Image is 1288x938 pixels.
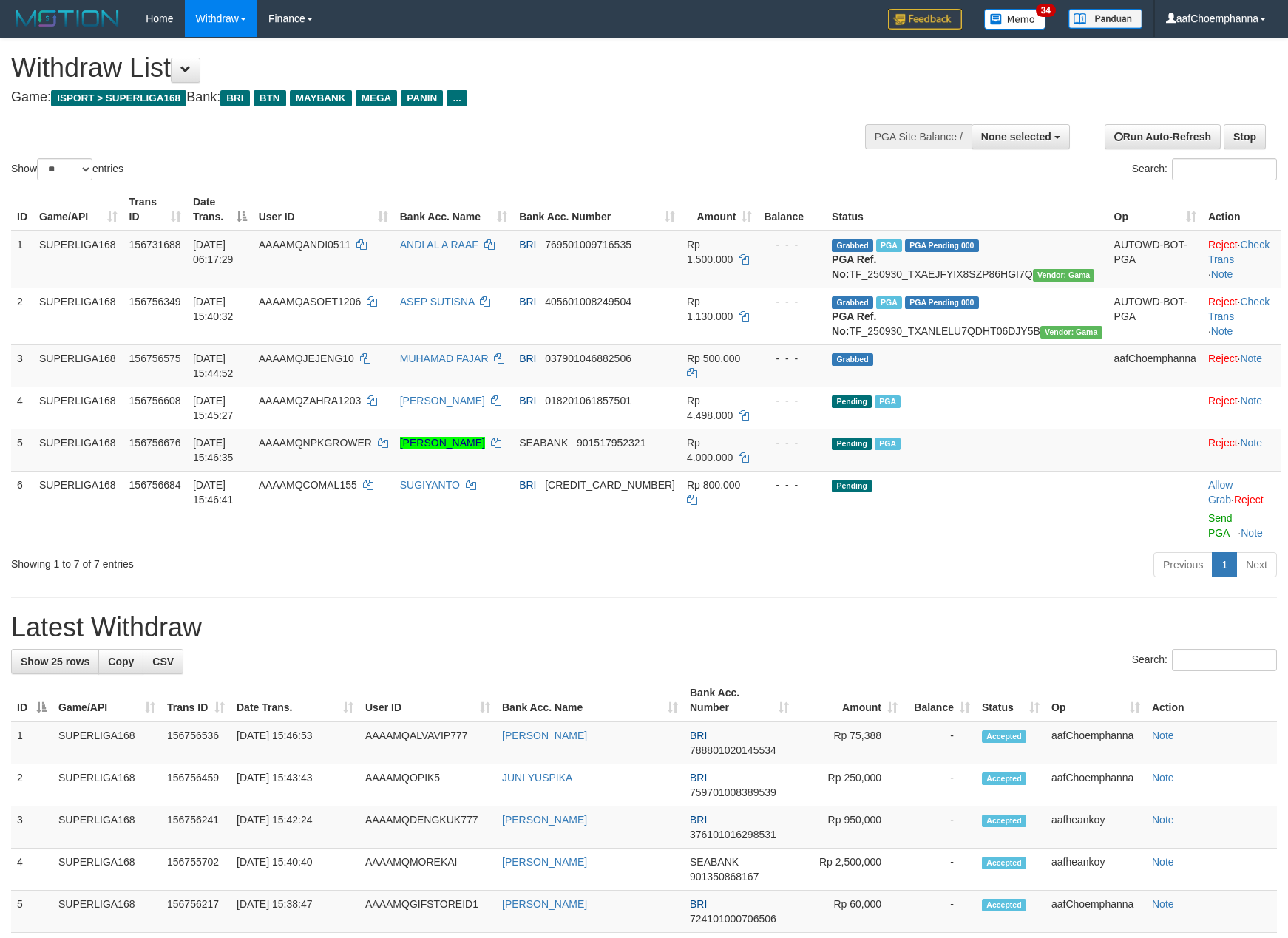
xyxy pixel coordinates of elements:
[193,353,234,379] span: [DATE] 15:44:52
[1208,512,1233,539] a: Send PGA
[687,479,740,491] span: Rp 800.000
[690,744,776,756] span: Copy 788801020145534 to clipboard
[254,90,286,106] span: BTN
[1211,268,1233,280] a: Note
[161,806,231,849] td: 156756241
[1212,552,1237,577] a: 1
[356,90,398,106] span: MEGA
[11,891,52,933] td: 5
[795,679,904,721] th: Amount: activate to sort column ascending
[795,891,904,933] td: Rp 60,000
[982,857,1026,869] span: Accepted
[1211,325,1233,337] a: Note
[400,353,489,364] a: MUHAMAD FAJAR
[1132,158,1277,180] label: Search:
[982,730,1026,743] span: Accepted
[545,479,675,491] span: Copy 569901015855531 to clipboard
[1036,4,1056,17] span: 34
[401,90,443,106] span: PANIN
[129,353,181,364] span: 156756575
[972,124,1070,149] button: None selected
[687,296,733,322] span: Rp 1.130.000
[982,815,1026,827] span: Accepted
[11,471,33,546] td: 6
[1202,471,1281,546] td: ·
[11,551,526,571] div: Showing 1 to 7 of 7 entries
[400,239,478,251] a: ANDI AL A RAAF
[1045,891,1146,933] td: aafChoemphanna
[502,772,572,784] a: JUNI YUSPIKA
[1240,353,1262,364] a: Note
[11,649,99,674] a: Show 25 rows
[193,479,234,506] span: [DATE] 15:46:41
[795,849,904,891] td: Rp 2,500,000
[161,849,231,891] td: 156755702
[502,814,587,826] a: [PERSON_NAME]
[33,344,123,387] td: SUPERLIGA168
[826,288,1108,344] td: TF_250930_TXANLELU7QDHT06DJY5B
[33,188,123,231] th: Game/API: activate to sort column ascending
[876,239,902,252] span: Marked by aafromsomean
[21,656,89,667] span: Show 25 rows
[52,764,161,806] td: SUPERLIGA168
[982,772,1026,785] span: Accepted
[519,296,536,307] span: BRI
[1208,479,1233,506] a: Allow Grab
[11,679,52,721] th: ID: activate to sort column descending
[1202,188,1281,231] th: Action
[1240,437,1262,449] a: Note
[33,429,123,471] td: SUPERLIGA168
[1152,772,1174,784] a: Note
[690,829,776,840] span: Copy 376101016298531 to clipboard
[290,90,352,106] span: MAYBANK
[52,721,161,764] td: SUPERLIGA168
[1152,814,1174,826] a: Note
[1208,479,1234,506] span: ·
[1152,730,1174,741] a: Note
[690,856,739,868] span: SEABANK
[11,158,123,180] label: Show entries
[687,395,733,421] span: Rp 4.498.000
[826,231,1108,288] td: TF_250930_TXAEJFYIX8SZP86HGI7Q
[545,353,631,364] span: Copy 037901046882506 to clipboard
[832,254,876,280] b: PGA Ref. No:
[764,435,820,450] div: - - -
[904,849,976,891] td: -
[400,437,485,449] a: [PERSON_NAME]
[1208,239,1270,265] a: Check Trans
[1202,231,1281,288] td: · ·
[502,856,587,868] a: [PERSON_NAME]
[876,296,902,309] span: Marked by aafheankoy
[187,188,253,231] th: Date Trans.: activate to sort column descending
[687,353,740,364] span: Rp 500.000
[253,188,394,231] th: User ID: activate to sort column ascending
[1045,764,1146,806] td: aafChoemphanna
[1234,494,1264,506] a: Reject
[259,479,357,491] span: AAAAMQCOMAL155
[905,239,979,252] span: PGA Pending
[52,679,161,721] th: Game/API: activate to sort column ascending
[11,53,844,83] h1: Withdraw List
[52,891,161,933] td: SUPERLIGA168
[519,479,536,491] span: BRI
[11,764,52,806] td: 2
[129,296,181,307] span: 156756349
[1208,296,1238,307] a: Reject
[1208,296,1270,322] a: Check Trans
[758,188,826,231] th: Balance
[129,479,181,491] span: 156756684
[1045,721,1146,764] td: aafChoemphanna
[359,721,496,764] td: AAAAMQALVAVIP777
[400,479,460,491] a: SUGIYANTO
[1240,395,1262,407] a: Note
[905,296,979,309] span: PGA Pending
[1208,353,1238,364] a: Reject
[1241,527,1263,539] a: Note
[1224,124,1266,149] a: Stop
[519,353,536,364] span: BRI
[33,471,123,546] td: SUPERLIGA168
[193,395,234,421] span: [DATE] 15:45:27
[394,188,513,231] th: Bank Acc. Name: activate to sort column ascending
[231,764,359,806] td: [DATE] 15:43:43
[11,288,33,344] td: 2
